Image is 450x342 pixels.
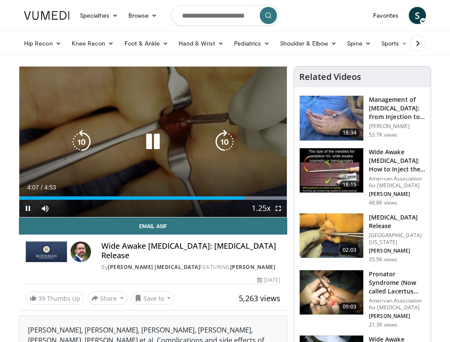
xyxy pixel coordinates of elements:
[19,67,287,217] video-js: Video Player
[108,263,200,271] a: [PERSON_NAME] [MEDICAL_DATA]
[300,96,363,140] img: 110489_0000_2.png.150x105_q85_crop-smart_upscale.jpg
[41,184,43,191] span: /
[369,313,426,320] p: [PERSON_NAME]
[369,321,397,328] p: 21.3K views
[369,191,426,198] p: [PERSON_NAME]
[369,297,426,311] p: American Association for [MEDICAL_DATA]
[70,241,91,262] img: Avatar
[88,291,128,305] button: Share
[300,148,363,193] img: Q2xRg7exoPLTwO8X4xMDoxOjBrO-I4W8_1.150x105_q85_crop-smart_upscale.jpg
[239,293,280,303] span: 5,263 views
[44,184,56,191] span: 4:53
[123,7,163,24] a: Browse
[229,35,275,52] a: Pediatrics
[299,95,426,141] a: 18:34 Management of [MEDICAL_DATA]: From Injection to Surgery [PERSON_NAME] 53.7K views
[339,128,360,137] span: 18:34
[369,232,426,246] p: [GEOGRAPHIC_DATA][US_STATE]
[26,241,67,262] img: Rothman Hand Surgery
[339,246,360,254] span: 02:03
[275,35,342,52] a: Shoulder & Elbow
[19,35,67,52] a: Hip Recon
[230,263,276,271] a: [PERSON_NAME]
[368,7,404,24] a: Favorites
[369,175,426,189] p: American Association for [MEDICAL_DATA]
[19,200,36,217] button: Pause
[67,35,119,52] a: Knee Recon
[369,199,397,206] p: 48.8K views
[342,35,376,52] a: Spine
[369,247,426,254] p: [PERSON_NAME]
[26,292,84,305] a: 39 Thumbs Up
[369,131,397,138] p: 53.7K views
[339,180,360,189] span: 18:15
[101,241,280,260] h4: Wide Awake [MEDICAL_DATA]: [MEDICAL_DATA] Release
[300,214,363,258] img: 38790_0000_3.png.150x105_q85_crop-smart_upscale.jpg
[252,200,270,217] button: Playback Rate
[19,196,287,200] div: Progress Bar
[376,35,413,52] a: Sports
[299,148,426,206] a: 18:15 Wide Awake [MEDICAL_DATA]: How to Inject the Local Anesthesia American Association for [MED...
[369,213,426,230] h3: [MEDICAL_DATA] Release
[257,276,280,284] div: [DATE]
[24,11,70,20] img: VuMedi Logo
[369,256,397,263] p: 35.5K views
[38,294,45,302] span: 39
[299,72,361,82] h4: Related Videos
[369,270,426,296] h3: Pronator Syndrome (Now called Lacertus Syndrome 2017): Examination T…
[369,148,426,174] h3: Wide Awake [MEDICAL_DATA]: How to Inject the Local Anesthesia
[75,7,123,24] a: Specialties
[27,184,39,191] span: 4:07
[409,7,426,24] a: S
[299,213,426,263] a: 02:03 [MEDICAL_DATA] Release [GEOGRAPHIC_DATA][US_STATE] [PERSON_NAME] 35.5K views
[339,302,360,311] span: 09:03
[300,270,363,315] img: ecc38c0f-1cd8-4861-b44a-401a34bcfb2f.150x105_q85_crop-smart_upscale.jpg
[131,291,175,305] button: Save to
[369,95,426,121] h3: Management of [MEDICAL_DATA]: From Injection to Surgery
[299,270,426,328] a: 09:03 Pronator Syndrome (Now called Lacertus Syndrome 2017): Examination T… American Association ...
[173,35,229,52] a: Hand & Wrist
[270,200,287,217] button: Fullscreen
[119,35,174,52] a: Foot & Ankle
[369,123,426,130] p: [PERSON_NAME]
[171,5,279,26] input: Search topics, interventions
[101,263,280,271] div: By FEATURING
[36,200,54,217] button: Mute
[19,217,287,235] a: Email Asif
